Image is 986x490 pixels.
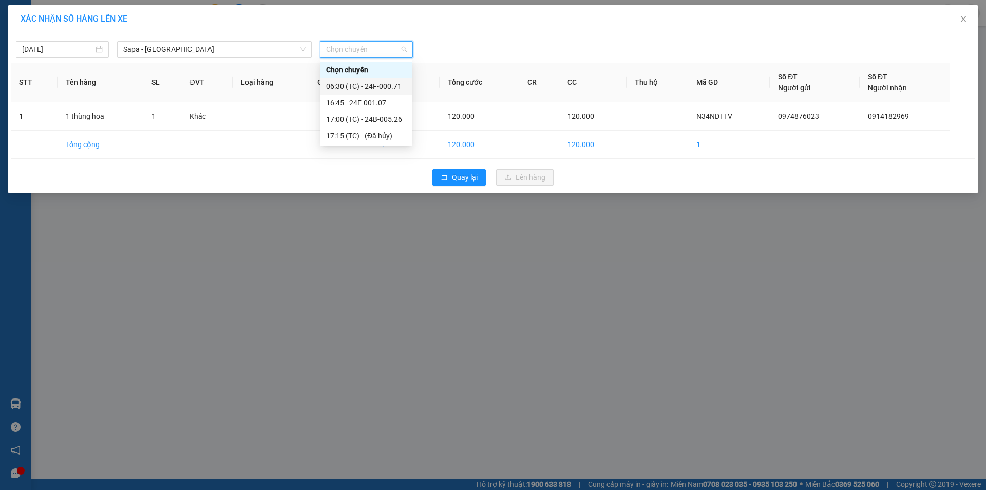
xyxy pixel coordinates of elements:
[300,46,306,52] span: down
[627,63,688,102] th: Thu hộ
[496,169,554,186] button: uploadLên hàng
[441,174,448,182] span: rollback
[326,64,406,76] div: Chọn chuyến
[326,81,406,92] div: 06:30 (TC) - 24F-000.71
[54,60,189,131] h1: Giao dọc đường
[696,112,732,120] span: N34NDTTV
[868,72,887,81] span: Số ĐT
[519,63,559,102] th: CR
[567,112,594,120] span: 120.000
[181,102,233,131] td: Khác
[326,114,406,125] div: 17:00 (TC) - 24B-005.26
[688,131,770,159] td: 1
[452,172,478,183] span: Quay lại
[778,84,811,92] span: Người gửi
[137,8,248,25] b: [DOMAIN_NAME]
[309,63,373,102] th: Ghi chú
[58,102,143,131] td: 1 thùng hoa
[181,63,233,102] th: ĐVT
[151,112,156,120] span: 1
[688,63,770,102] th: Mã GD
[123,42,306,57] span: Sapa - Hà Tĩnh
[326,130,406,141] div: 17:15 (TC) - (Đã hủy)
[778,112,819,120] span: 0974876023
[959,15,968,23] span: close
[868,84,907,92] span: Người nhận
[778,72,798,81] span: Số ĐT
[58,131,143,159] td: Tổng cộng
[143,63,182,102] th: SL
[949,5,978,34] button: Close
[22,44,93,55] input: 15/09/2025
[326,42,407,57] span: Chọn chuyến
[6,60,83,77] h2: 86L6CZSW
[326,97,406,108] div: 16:45 - 24F-001.07
[448,112,475,120] span: 120.000
[320,62,412,78] div: Chọn chuyến
[440,131,519,159] td: 120.000
[559,63,627,102] th: CC
[58,63,143,102] th: Tên hàng
[233,63,309,102] th: Loại hàng
[11,102,58,131] td: 1
[440,63,519,102] th: Tổng cước
[21,14,127,24] span: XÁC NHẬN SỐ HÀNG LÊN XE
[43,13,154,52] b: [PERSON_NAME] (Vinh - Sapa)
[432,169,486,186] button: rollbackQuay lại
[11,63,58,102] th: STT
[559,131,627,159] td: 120.000
[868,112,909,120] span: 0914182969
